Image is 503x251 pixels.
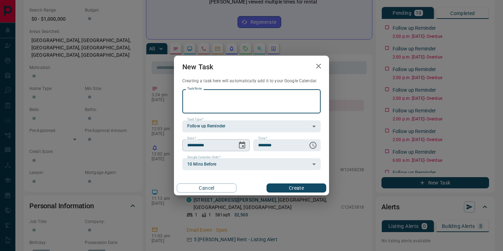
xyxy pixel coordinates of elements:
label: Date [187,136,196,141]
button: Choose date, selected date is Oct 15, 2025 [235,138,249,152]
label: Time [258,136,267,141]
label: Task Type [187,117,204,122]
p: Creating a task here will automatically add it to your Google Calendar. [182,78,321,84]
button: Cancel [177,183,236,193]
div: 10 Mins Before [182,158,321,170]
label: Google Calendar Alert [187,155,221,160]
button: Create [267,183,326,193]
button: Choose time, selected time is 6:00 AM [306,138,320,152]
label: Task Note [187,86,202,91]
div: Follow up Reminder [182,120,321,132]
h2: New Task [174,56,221,78]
